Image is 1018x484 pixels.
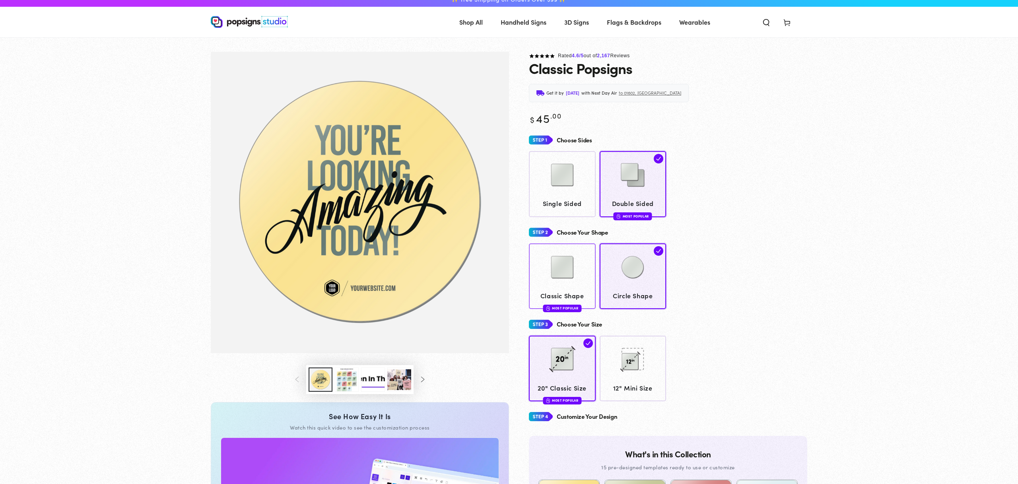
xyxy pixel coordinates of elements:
img: Step 4 [529,409,553,424]
span: 20" Classic Size [533,382,592,394]
span: Shop All [459,16,483,28]
img: check.svg [654,246,663,256]
span: Double Sided [603,198,662,209]
h4: Choose Sides [557,137,592,144]
h4: Customize Your Design [557,413,617,420]
span: 2,167 [597,53,610,58]
span: Single Sided [533,198,592,209]
span: Circle Shape [603,290,662,301]
img: Popsigns Studio [211,16,288,28]
img: Double Sided [613,155,653,195]
img: Single Sided [542,155,582,195]
img: Step 1 [529,133,553,148]
a: Double Sided Double Sided Most Popular [600,151,666,217]
div: Most Popular [543,305,581,312]
button: Slide left [289,371,306,389]
summary: Search our site [756,13,777,31]
img: Classic Popsigns [211,52,509,353]
media-gallery: Gallery Viewer [211,52,509,394]
a: Classic Shape Classic Shape Most Popular [529,243,596,309]
h4: Choose Your Shape [557,229,608,236]
span: 3D Signs [564,16,589,28]
h4: What's in this Collection [538,449,798,459]
button: Load image 3 in gallery view [335,367,359,392]
span: /5 [579,53,584,58]
h4: Choose Your Size [557,321,602,328]
div: 15 pre-designed templates ready to use or customize [538,463,798,472]
span: [DATE] [566,89,579,97]
button: Load image 4 in gallery view [361,367,385,392]
img: Circle Shape [613,247,653,287]
img: fire.svg [617,214,621,219]
span: 4.6 [572,53,579,58]
img: fire.svg [546,305,550,311]
span: Classic Shape [533,290,592,301]
div: Most Popular [614,212,652,220]
a: 20 20" Classic Size Most Popular [529,336,596,401]
span: Handheld Signs [501,16,546,28]
button: Load image 5 in gallery view [387,367,411,392]
span: Rated out of Reviews [558,53,630,58]
a: 3D Signs [558,12,595,33]
span: to 01602, [GEOGRAPHIC_DATA] [619,89,681,97]
button: Load image 2 in gallery view [309,367,332,392]
button: Slide right [414,371,431,389]
a: 12 12" Mini Size [600,336,666,401]
bdi: 45 [529,110,561,126]
a: Circle Shape Circle Shape [600,243,666,309]
span: $ [530,114,535,125]
img: 20 [542,339,582,379]
a: Shop All [453,12,489,33]
img: Step 2 [529,225,553,240]
sup: .00 [550,111,561,121]
img: Step 3 [529,317,553,332]
a: Wearables [673,12,716,33]
span: Flags & Backdrops [607,16,661,28]
img: fire.svg [546,398,550,403]
span: with Next Day Air [581,89,617,97]
div: Most Popular [543,397,581,404]
span: Wearables [679,16,710,28]
a: Handheld Signs [495,12,552,33]
a: Flags & Backdrops [601,12,667,33]
a: Single Sided Single Sided [529,151,596,217]
img: Classic Shape [542,247,582,287]
img: check.svg [583,338,593,348]
span: 12" Mini Size [603,382,662,394]
h1: Classic Popsigns [529,60,632,76]
div: See How Easy It Is [221,412,499,421]
span: Get it by [546,89,564,97]
div: Watch this quick video to see the customization process [221,424,499,431]
img: 12 [613,339,653,379]
img: check.svg [654,154,663,163]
